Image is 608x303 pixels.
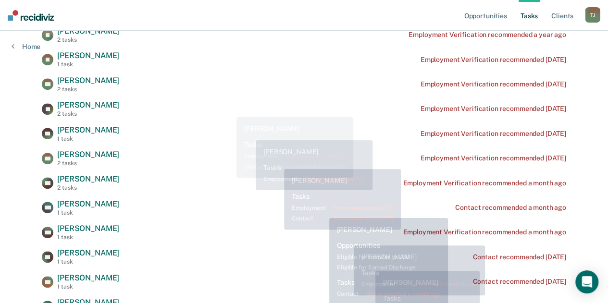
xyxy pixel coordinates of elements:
[57,209,119,216] div: 1 task
[585,7,600,23] div: T J
[472,278,566,286] div: Contact recommended [DATE]
[409,31,566,39] div: Employment Verification recommended a year ago
[421,80,566,88] div: Employment Verification recommended [DATE]
[57,248,119,257] span: [PERSON_NAME]
[57,174,119,183] span: [PERSON_NAME]
[57,283,119,290] div: 1 task
[57,26,119,36] span: [PERSON_NAME]
[57,110,119,117] div: 2 tasks
[57,258,119,265] div: 1 task
[455,204,566,212] div: Contact recommended a month ago
[472,253,566,261] div: Contact recommended [DATE]
[57,61,119,68] div: 1 task
[421,56,566,64] div: Employment Verification recommended [DATE]
[12,42,40,51] a: Home
[421,105,566,113] div: Employment Verification recommended [DATE]
[57,199,119,208] span: [PERSON_NAME]
[57,160,119,167] div: 2 tasks
[57,36,119,43] div: 2 tasks
[8,10,54,21] img: Recidiviz
[403,228,566,236] div: Employment Verification recommended a month ago
[421,130,566,138] div: Employment Verification recommended [DATE]
[585,7,600,23] button: TJ
[57,100,119,109] span: [PERSON_NAME]
[57,76,119,85] span: [PERSON_NAME]
[57,234,119,241] div: 1 task
[57,273,119,282] span: [PERSON_NAME]
[421,154,566,162] div: Employment Verification recommended [DATE]
[57,150,119,159] span: [PERSON_NAME]
[403,179,566,187] div: Employment Verification recommended a month ago
[57,135,119,142] div: 1 task
[57,184,119,191] div: 2 tasks
[57,224,119,233] span: [PERSON_NAME]
[575,270,598,293] div: Open Intercom Messenger
[57,125,119,134] span: [PERSON_NAME]
[57,86,119,93] div: 2 tasks
[57,51,119,60] span: [PERSON_NAME]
